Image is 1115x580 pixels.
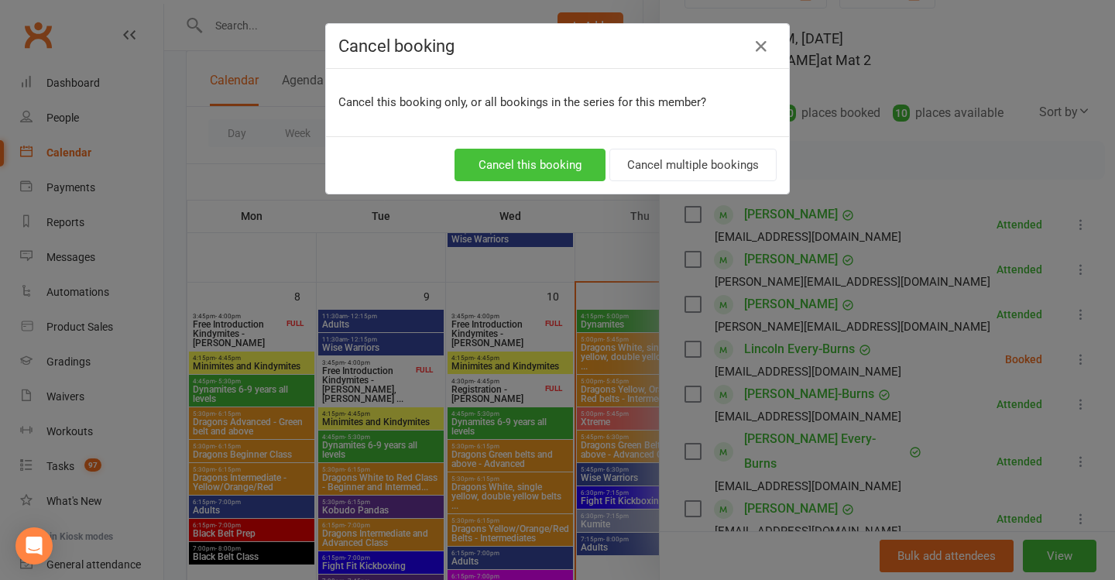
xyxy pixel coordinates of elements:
button: Cancel multiple bookings [609,149,777,181]
button: Close [749,34,774,59]
button: Cancel this booking [455,149,606,181]
div: Open Intercom Messenger [15,527,53,565]
h4: Cancel booking [338,36,777,56]
p: Cancel this booking only, or all bookings in the series for this member? [338,93,777,112]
